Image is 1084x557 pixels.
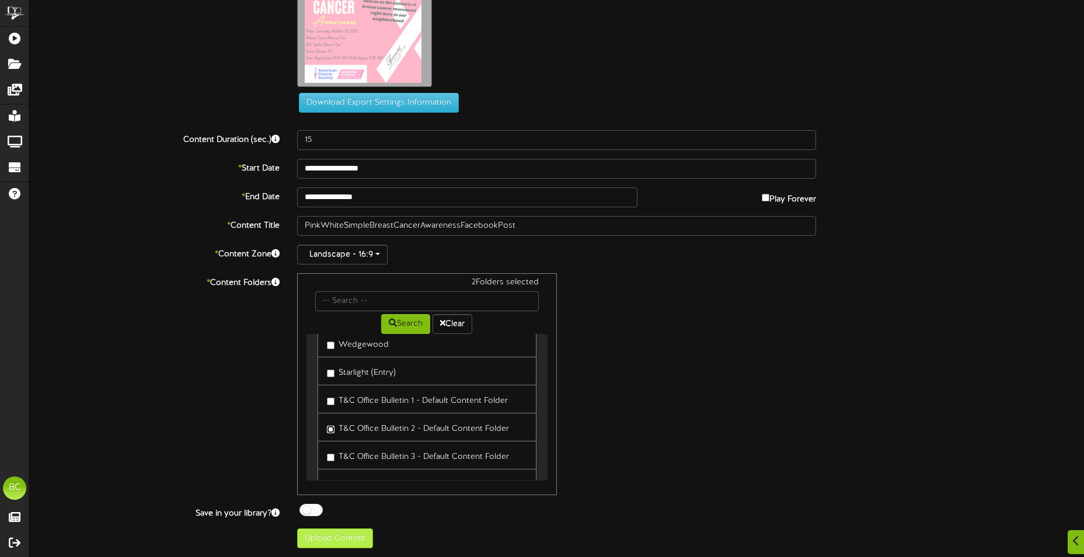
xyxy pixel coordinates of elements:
label: T&C Office Bulletin 2 - Default Content Folder [327,419,509,435]
label: Start Date [20,159,288,175]
div: 2 Folders selected [306,277,547,291]
button: Download Export Settings Information [299,93,459,113]
a: Download Export Settings Information [293,98,459,107]
button: Landscape - 16:9 [297,245,388,264]
div: BC [3,476,26,500]
label: Content Title [20,216,288,232]
label: Starlight Foyer All Day Images [327,475,451,491]
button: Upload Content [297,528,373,548]
label: End Date [20,187,288,203]
label: T&C Office Bulletin 1 - Default Content Folder [327,391,508,407]
button: Clear [433,314,472,334]
label: Play Forever [762,187,816,206]
input: Title of this Content [297,216,816,236]
label: Content Folders [20,273,288,289]
input: Starlight (Entry) [327,370,334,377]
label: Wedgewood [327,335,389,351]
input: -- Search -- [315,291,538,311]
input: T&C Office Bulletin 1 - Default Content Folder [327,398,334,405]
label: T&C Office Bulletin 3 - Default Content Folder [327,447,509,463]
label: Save in your library? [20,504,288,520]
input: Play Forever [762,194,769,201]
label: Content Zone [20,245,288,260]
input: T&C Office Bulletin 3 - Default Content Folder [327,454,334,461]
button: Search [381,314,430,334]
input: T&C Office Bulletin 2 - Default Content Folder [327,426,334,433]
label: Starlight (Entry) [327,363,396,379]
label: Content Duration (sec.) [20,130,288,146]
input: Wedgewood [327,342,334,349]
